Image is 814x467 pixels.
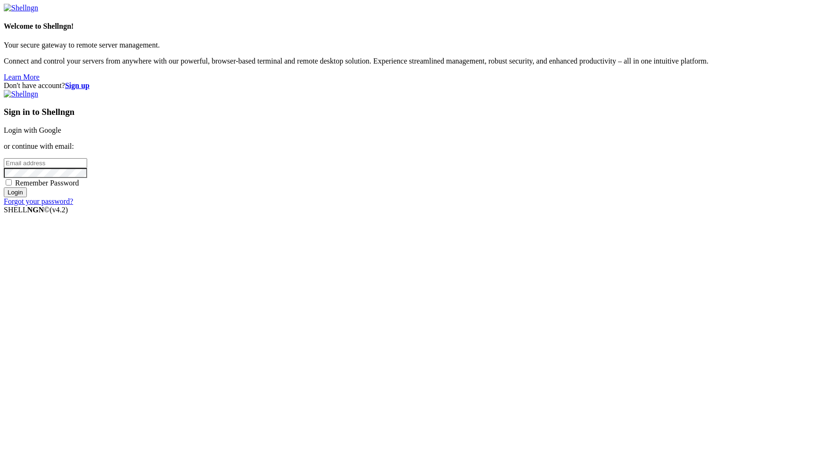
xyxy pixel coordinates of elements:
a: Sign up [65,81,90,89]
img: Shellngn [4,90,38,98]
b: NGN [27,206,44,214]
img: Shellngn [4,4,38,12]
span: Remember Password [15,179,79,187]
a: Learn More [4,73,40,81]
input: Remember Password [6,179,12,185]
span: 4.2.0 [50,206,68,214]
p: Connect and control your servers from anywhere with our powerful, browser-based terminal and remo... [4,57,810,65]
input: Email address [4,158,87,168]
a: Forgot your password? [4,197,73,205]
a: Login with Google [4,126,61,134]
p: Your secure gateway to remote server management. [4,41,810,49]
p: or continue with email: [4,142,810,151]
input: Login [4,187,27,197]
span: SHELL © [4,206,68,214]
h3: Sign in to Shellngn [4,107,810,117]
h4: Welcome to Shellngn! [4,22,810,31]
div: Don't have account? [4,81,810,90]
